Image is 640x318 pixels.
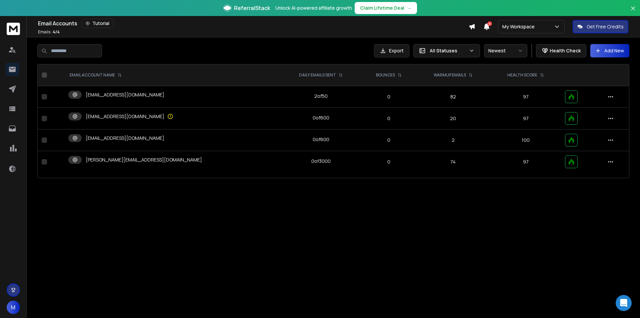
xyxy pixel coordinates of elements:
[407,5,412,11] span: →
[86,156,202,163] p: [PERSON_NAME][EMAIL_ADDRESS][DOMAIN_NAME]
[366,93,412,100] p: 0
[81,19,114,28] button: Tutorial
[434,72,466,78] p: WARMUP EMAILS
[550,47,581,54] p: Health Check
[616,295,632,311] div: Open Intercom Messenger
[299,72,336,78] p: DAILY EMAILS SENT
[11,11,16,16] img: logo_orange.svg
[86,91,164,98] p: [EMAIL_ADDRESS][DOMAIN_NAME]
[573,20,628,33] button: Get Free Credits
[490,108,561,129] td: 97
[507,72,537,78] p: HEALTH SCORE
[313,136,329,143] div: 0 of 600
[366,115,412,122] p: 0
[74,43,112,47] div: Keywords by Traffic
[490,129,561,151] td: 100
[416,151,490,173] td: 74
[430,47,466,54] p: All Statuses
[490,151,561,173] td: 97
[314,93,328,99] div: 2 of 50
[17,17,47,23] div: Domain: [URL]
[536,44,586,57] button: Health Check
[19,11,33,16] div: v 4.0.25
[25,43,60,47] div: Domain Overview
[38,29,60,35] p: Emails :
[53,29,60,35] span: 4 / 4
[7,301,20,314] button: M
[487,21,492,26] span: 6
[374,44,409,57] button: Export
[275,5,352,11] p: Unlock AI-powered affiliate growth
[416,108,490,129] td: 20
[38,19,469,28] div: Email Accounts
[11,17,16,23] img: website_grey.svg
[366,158,412,165] p: 0
[366,137,412,143] p: 0
[86,113,164,120] p: [EMAIL_ADDRESS][DOMAIN_NAME]
[587,23,624,30] p: Get Free Credits
[313,114,329,121] div: 0 of 600
[490,86,561,108] td: 97
[502,23,537,30] p: My Workspace
[66,42,72,47] img: tab_keywords_by_traffic_grey.svg
[590,44,629,57] button: Add New
[355,2,417,14] button: Claim Lifetime Deal→
[234,4,270,12] span: ReferralStack
[18,42,23,47] img: tab_domain_overview_orange.svg
[311,158,331,165] div: 0 of 3000
[86,135,164,141] p: [EMAIL_ADDRESS][DOMAIN_NAME]
[416,129,490,151] td: 2
[376,72,395,78] p: BOUNCES
[416,86,490,108] td: 82
[629,4,637,20] button: Close banner
[484,44,527,57] button: Newest
[70,72,122,78] div: EMAIL ACCOUNT NAME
